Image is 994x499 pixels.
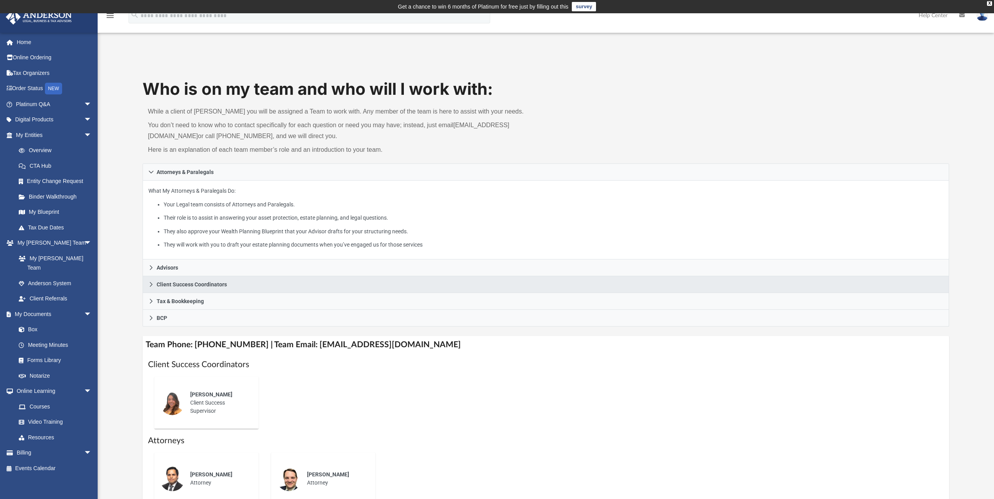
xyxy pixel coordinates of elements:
a: Notarize [11,368,100,384]
img: Anderson Advisors Platinum Portal [4,9,74,25]
div: Attorney [185,465,253,492]
a: Tax & Bookkeeping [143,293,949,310]
span: [PERSON_NAME] [307,471,349,478]
div: Attorney [302,465,370,492]
span: Tax & Bookkeeping [157,298,204,304]
i: search [130,11,139,19]
span: arrow_drop_down [84,127,100,143]
a: Tax Organizers [5,65,104,81]
span: arrow_drop_down [84,445,100,461]
a: My Entitiesarrow_drop_down [5,127,104,143]
a: Video Training [11,414,96,430]
a: survey [572,2,596,11]
a: Platinum Q&Aarrow_drop_down [5,96,104,112]
li: Your Legal team consists of Attorneys and Paralegals. [164,200,943,210]
a: Attorneys & Paralegals [143,163,949,181]
a: Billingarrow_drop_down [5,445,104,461]
img: thumbnail [160,390,185,415]
img: User Pic [976,10,988,21]
a: My [PERSON_NAME] Teamarrow_drop_down [5,235,100,251]
img: thumbnail [160,466,185,491]
h4: Team Phone: [PHONE_NUMBER] | Team Email: [EMAIL_ADDRESS][DOMAIN_NAME] [143,336,949,353]
a: Entity Change Request [11,174,104,189]
span: [PERSON_NAME] [190,471,232,478]
span: Advisors [157,265,178,270]
p: Here is an explanation of each team member’s role and an introduction to your team. [148,144,541,155]
a: Order StatusNEW [5,81,104,97]
li: They also approve your Wealth Planning Blueprint that your Advisor drafts for your structuring ne... [164,227,943,236]
h1: Client Success Coordinators [148,359,944,370]
a: Digital Productsarrow_drop_down [5,112,104,128]
span: BCP [157,315,167,321]
a: Box [11,322,96,337]
span: Attorneys & Paralegals [157,169,214,175]
a: Binder Walkthrough [11,189,104,204]
a: Online Ordering [5,50,104,66]
a: Home [5,34,104,50]
a: Resources [11,430,100,445]
a: [EMAIL_ADDRESS][DOMAIN_NAME] [148,122,509,139]
span: arrow_drop_down [84,112,100,128]
i: menu [105,11,115,20]
a: Client Referrals [11,291,100,307]
a: Tax Due Dates [11,220,104,235]
a: BCP [143,310,949,327]
li: They will work with you to draft your estate planning documents when you’ve engaged us for those ... [164,240,943,250]
a: Courses [11,399,100,414]
a: Meeting Minutes [11,337,100,353]
a: Online Learningarrow_drop_down [5,384,100,399]
a: Events Calendar [5,460,104,476]
li: Their role is to assist in answering your asset protection, estate planning, and legal questions. [164,213,943,223]
p: You don’t need to know who to contact specifically for each question or need you may have; instea... [148,120,541,142]
a: CTA Hub [11,158,104,174]
h1: Who is on my team and who will I work with: [143,78,949,101]
img: thumbnail [277,466,302,491]
a: Client Success Coordinators [143,276,949,293]
div: NEW [45,83,62,94]
a: menu [105,15,115,20]
div: Client Success Supervisor [185,385,253,421]
div: Get a chance to win 6 months of Platinum for free just by filling out this [398,2,569,11]
div: Attorneys & Paralegals [143,181,949,260]
span: arrow_drop_down [84,96,100,112]
span: arrow_drop_down [84,384,100,400]
div: close [987,1,992,6]
a: My Documentsarrow_drop_down [5,306,100,322]
a: My Blueprint [11,204,100,220]
h1: Attorneys [148,435,944,446]
a: My [PERSON_NAME] Team [11,250,96,275]
a: Anderson System [11,275,100,291]
a: Advisors [143,259,949,276]
span: arrow_drop_down [84,306,100,322]
span: Client Success Coordinators [157,282,227,287]
p: What My Attorneys & Paralegals Do: [148,186,944,250]
p: While a client of [PERSON_NAME] you will be assigned a Team to work with. Any member of the team ... [148,106,541,117]
span: arrow_drop_down [84,235,100,251]
a: Overview [11,143,104,158]
span: [PERSON_NAME] [190,391,232,398]
a: Forms Library [11,353,96,368]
